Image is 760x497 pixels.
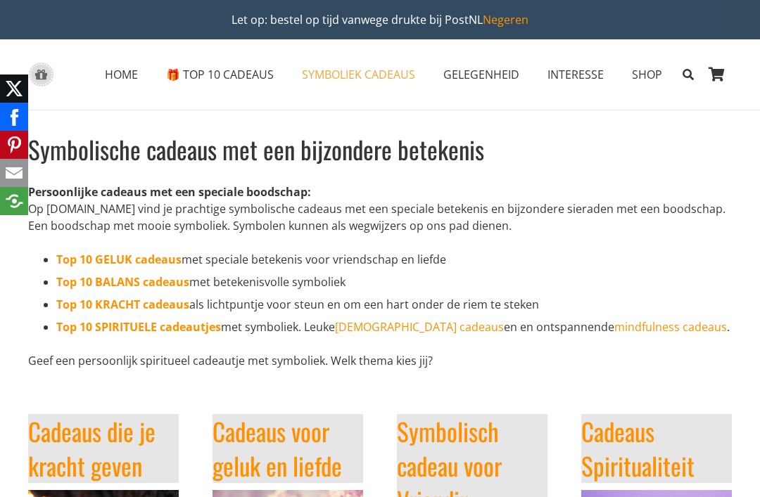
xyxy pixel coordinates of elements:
a: Zoeken [676,57,701,92]
span: INTERESSE [547,67,604,82]
a: gift-box-icon-grey-inspirerendwinkelen [28,63,54,87]
p: Geef een persoonlijk spiritueel cadeautje met symboliek. Welk thema kies jij? [28,352,732,369]
span: SYMBOLIEK CADEAUS [302,67,415,82]
li: als lichtpuntje voor steun en om een hart onder de riem te steken [56,296,732,313]
span: GELEGENHEID [443,67,519,82]
a: Negeren [483,12,528,27]
strong: Persoonlijke cadeaus met een speciale boodschap: [28,184,311,200]
a: [DEMOGRAPHIC_DATA] cadeaus [335,319,504,335]
a: Cadeaus voor geluk en liefde [213,413,342,484]
li: met speciale betekenis voor vriendschap en liefde [56,251,732,268]
a: SHOPSHOP Menu [618,57,676,92]
span: HOME [105,67,138,82]
li: met symboliek. Leuke en en ontspannende . [56,318,732,335]
a: 🎁 TOP 10 CADEAUS🎁 TOP 10 CADEAUS Menu [152,57,288,92]
a: Top 10 SPIRITUELE cadeautjes [56,319,221,335]
a: mindfulness cadeaus [614,319,727,335]
li: met betekenisvolle symboliek [56,273,732,290]
a: Top 10 GELUK cadeaus [56,252,182,267]
a: Top 10 KRACHT cadeaus [56,297,189,312]
a: Cadeaus Spiritualiteit [581,413,695,484]
h1: Symbolische cadeaus met een bijzondere betekenis [28,132,732,167]
a: Top 10 BALANS cadeaus [56,274,189,290]
a: INTERESSEINTERESSE Menu [533,57,618,92]
a: HOMEHOME Menu [91,57,152,92]
p: Op [DOMAIN_NAME] vind je prachtige symbolische cadeaus met een speciale betekenis en bijzondere s... [28,183,732,234]
a: SYMBOLIEK CADEAUSSYMBOLIEK CADEAUS Menu [288,57,429,92]
a: GELEGENHEIDGELEGENHEID Menu [429,57,533,92]
span: 🎁 TOP 10 CADEAUS [166,67,274,82]
span: SHOP [632,67,662,82]
a: Cadeaus die je kracht geven [28,413,156,484]
a: Winkelwagen [701,39,732,110]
